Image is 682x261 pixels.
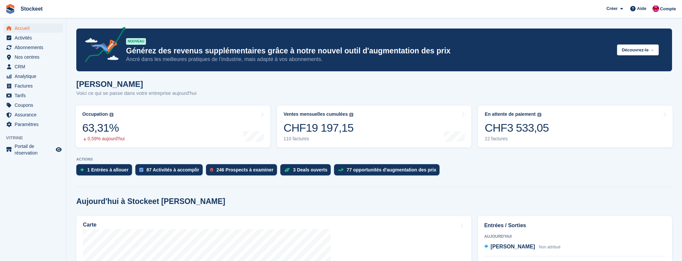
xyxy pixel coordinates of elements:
span: Nos centres [15,52,54,62]
span: CRM [15,62,54,71]
a: [PERSON_NAME] Non attribué [484,243,561,251]
span: Créer [606,5,618,12]
span: Abonnements [15,43,54,52]
div: 246 Prospects à examiner [217,167,274,172]
h2: Entrées / Sorties [484,222,666,229]
div: 0,59% aujourd'hui [82,136,125,142]
div: En attente de paiement [485,111,535,117]
img: prospect-51fa495bee0391a8d652442698ab0144808aea92771e9ea1ae160a38d050c398.svg [210,168,213,172]
span: Paramètres [15,120,54,129]
div: 1 Entrées à allouer [87,167,129,172]
img: icon-info-grey-7440780725fd019a000dd9b08b2336e03edf1995a4989e88bcd33f0948082b44.svg [109,113,113,117]
div: 22 factures [485,136,549,142]
a: Boutique d'aperçu [55,146,63,154]
a: Stockeet [18,3,45,14]
div: Ventes mensuelles cumulées [284,111,348,117]
img: task-75834270c22a3079a89374b754ae025e5fb1db73e45f91037f5363f120a921f8.svg [139,168,143,172]
img: deal-1b604bf984904fb50ccaf53a9ad4b4a5d6e5aea283cecdc64d6e3604feb123c2.svg [284,167,290,172]
span: Portail de réservation [15,143,54,156]
span: Factures [15,81,54,91]
h2: Aujourd'hui à Stockeet [PERSON_NAME] [76,197,225,206]
span: Coupons [15,100,54,110]
a: Occupation 63,31% 0,59% aujourd'hui [76,105,270,148]
a: Ventes mensuelles cumulées CHF19 197,15 110 factures [277,105,472,148]
a: En attente de paiement CHF3 533,05 22 factures [478,105,673,148]
span: Accueil [15,24,54,33]
span: Assurance [15,110,54,119]
img: icon-info-grey-7440780725fd019a000dd9b08b2336e03edf1995a4989e88bcd33f0948082b44.svg [349,113,353,117]
p: ACTIONS [76,157,672,162]
a: 1 Entrées à allouer [76,164,135,179]
span: Tarifs [15,91,54,100]
div: Aujourd'hui [484,233,666,239]
div: CHF19 197,15 [284,121,354,135]
div: CHF3 533,05 [485,121,549,135]
p: Ancré dans les meilleures pratiques de l’industrie, mais adapté à vos abonnements. [126,56,612,63]
a: menu [3,62,63,71]
h1: [PERSON_NAME] [76,80,196,89]
a: menu [3,52,63,62]
span: [PERSON_NAME] [491,244,535,249]
a: 3 Deals ouverts [280,164,334,179]
div: 63,31% [82,121,125,135]
p: Voici ce qui se passe dans votre entreprise aujourd'hui [76,90,196,97]
a: menu [3,24,63,33]
img: price_increase_opportunities-93ffe204e8149a01c8c9dc8f82e8f89637d9d84a8eef4429ea346261dce0b2c0.svg [338,168,343,171]
img: icon-info-grey-7440780725fd019a000dd9b08b2336e03edf1995a4989e88bcd33f0948082b44.svg [537,113,541,117]
div: 77 opportunités d'augmentation des prix [347,167,436,172]
a: menu [3,43,63,52]
span: Analytique [15,72,54,81]
span: Non attribué [539,245,560,249]
a: menu [3,143,63,156]
div: 3 Deals ouverts [293,167,328,172]
div: 87 Activités à accomplir [147,167,199,172]
p: Générez des revenus supplémentaires grâce à notre nouvel outil d'augmentation des prix [126,46,612,56]
a: 246 Prospects à examiner [206,164,280,179]
img: move_ins_to_allocate_icon-fdf77a2bb77ea45bf5b3d319d69a93e2d87916cf1d5bf7949dd705db3b84f3ca.svg [80,168,84,172]
span: Vitrine [6,135,66,141]
img: price-adjustments-announcement-icon-8257ccfd72463d97f412b2fc003d46551f7dbcb40ab6d574587a9cd5c0d94... [79,27,126,65]
a: menu [3,72,63,81]
a: 77 opportunités d'augmentation des prix [334,164,443,179]
img: stora-icon-8386f47178a22dfd0bd8f6a31ec36ba5ce8667c1dd55bd0f319d3a0aa187defe.svg [5,4,15,14]
a: menu [3,91,63,100]
span: Activités [15,33,54,42]
div: NOUVEAU [126,38,146,45]
a: menu [3,120,63,129]
a: 87 Activités à accomplir [135,164,206,179]
a: menu [3,100,63,110]
a: menu [3,33,63,42]
div: Occupation [82,111,108,117]
button: Découvrez-le → [617,44,659,55]
h2: Carte [83,222,97,228]
span: Compte [660,6,676,12]
div: 110 factures [284,136,354,142]
a: menu [3,81,63,91]
a: menu [3,110,63,119]
img: Valentin BURDET [652,5,659,12]
span: Aide [637,5,646,12]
